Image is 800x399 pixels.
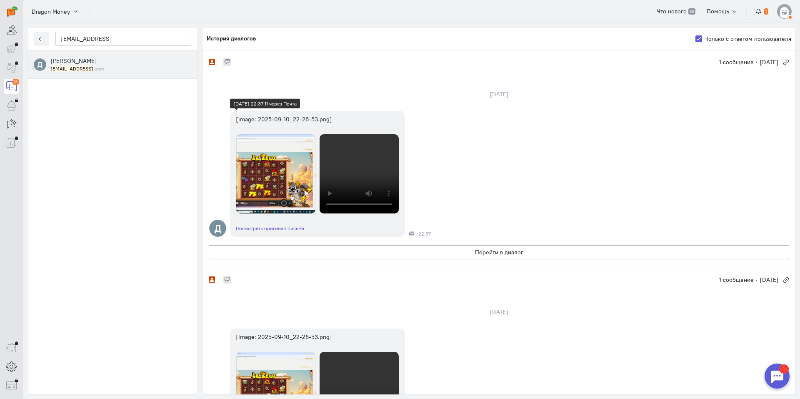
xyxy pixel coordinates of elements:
span: [DATE] [760,58,779,66]
div: [image: 2025-09-10_22-26-53.png] [236,333,399,341]
span: 1 сообщение [719,58,754,66]
div: [DATE] [480,88,518,100]
div: Почта [409,231,414,236]
span: · [756,58,757,66]
h5: История диалогов [207,35,256,42]
img: default-v4.png [777,4,792,19]
div: [image: 2025-09-10_22-26-53.png] [236,115,399,123]
text: Д [37,60,42,69]
mark: [EMAIL_ADDRESS] [50,65,93,72]
span: · [756,276,757,284]
span: 1 сообщение [719,276,754,284]
span: 22:37 [418,231,431,237]
button: 1 [751,4,773,18]
label: Только с ответом пользователя [706,35,791,43]
a: Что нового 39 [652,4,700,18]
button: Перейти в диалог [209,245,789,259]
small: 15treiser@gmail.com [50,65,104,72]
span: Что нового [657,8,687,15]
div: 1 [19,5,28,14]
span: 1 [764,8,768,15]
span: Помощь [707,8,729,15]
a: 76 [4,79,19,94]
span: 39 [688,8,695,15]
span: [DATE] [760,276,779,284]
span: Дмитрий Кальной [50,57,97,65]
input: Поиск по имени, почте, телефону [55,32,191,46]
div: [DATE] 22:37:11 через Почта [233,100,297,107]
img: carrot-quest.svg [7,6,17,17]
button: Dragon Money [27,4,83,19]
text: Д [215,222,221,234]
div: 76 [12,79,19,85]
div: [DATE] [480,306,518,318]
a: Посмотреть оригинал письма [236,225,304,231]
button: Помощь [702,4,742,18]
span: Dragon Money [32,8,70,16]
